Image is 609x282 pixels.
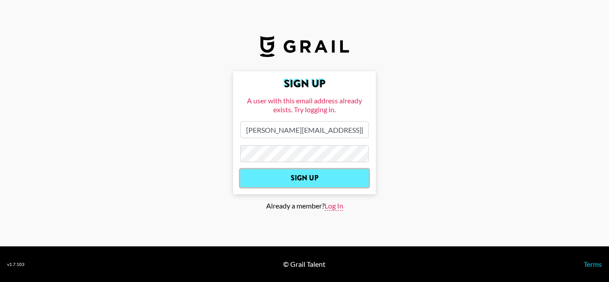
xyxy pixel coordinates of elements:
[283,260,325,269] div: © Grail Talent
[240,121,369,138] input: Email
[240,78,369,89] h2: Sign Up
[260,36,349,57] img: Grail Talent Logo
[584,260,602,268] a: Terms
[7,201,602,211] div: Already a member?
[7,262,25,267] div: v 1.7.103
[240,96,369,114] div: A user with this email address already exists. Try logging in.
[325,201,343,211] span: Log In
[240,169,369,187] input: Sign Up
